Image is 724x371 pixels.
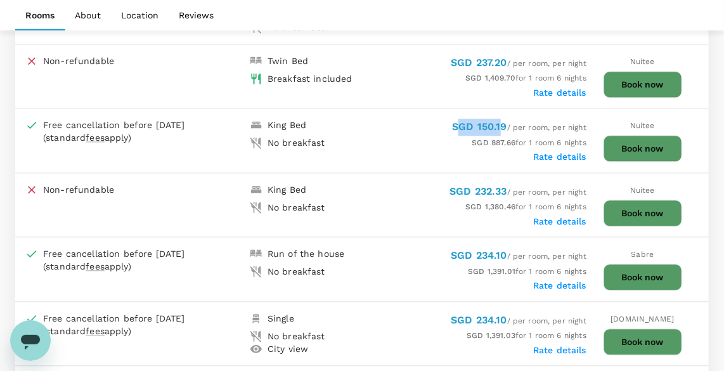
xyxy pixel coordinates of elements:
[451,56,507,68] span: SGD 237.20
[268,183,306,196] div: King Bed
[604,200,682,226] button: Book now
[268,55,308,67] div: Twin Bed
[43,55,114,67] p: Non-refundable
[250,312,262,325] img: single-bed-icon
[604,71,682,98] button: Book now
[467,331,515,340] span: SGD 1,391.03
[250,247,262,260] img: double-bed-icon
[465,74,586,82] span: for 1 room 6 nights
[86,326,105,336] span: fees
[268,119,306,131] div: King Bed
[43,312,250,337] div: Free cancellation before [DATE] (standard apply)
[268,136,325,149] div: No breakfast
[604,135,682,162] button: Book now
[630,57,655,66] span: Nuitee
[533,152,586,162] label: Rate details
[611,315,675,323] span: [DOMAIN_NAME]
[451,314,507,326] span: SGD 234.10
[75,9,101,22] p: About
[631,250,654,259] span: Sabre
[449,185,507,197] span: SGD 232.33
[468,267,515,276] span: SGD 1,391.01
[121,9,158,22] p: Location
[25,9,55,22] p: Rooms
[533,280,586,290] label: Rate details
[268,247,344,260] div: Run of the house
[630,121,655,130] span: Nuitee
[451,252,586,261] span: / per room, per night
[250,55,262,67] img: double-bed-icon
[449,188,586,197] span: / per room, per night
[451,249,507,261] span: SGD 234.10
[86,133,105,143] span: fees
[250,183,262,196] img: king-bed-icon
[604,264,682,290] button: Book now
[630,186,655,195] span: Nuitee
[465,202,586,211] span: for 1 room 6 nights
[467,331,586,340] span: for 1 room 6 nights
[472,138,586,147] span: for 1 room 6 nights
[10,320,51,361] iframe: Button to launch messaging window
[452,123,586,132] span: / per room, per night
[268,312,294,325] div: Single
[451,316,586,325] span: / per room, per night
[268,201,325,214] div: No breakfast
[179,9,214,22] p: Reviews
[472,138,516,147] span: SGD 887.66
[43,247,250,273] div: Free cancellation before [DATE] (standard apply)
[452,120,507,133] span: SGD 150.19
[86,261,105,271] span: fees
[533,88,586,98] label: Rate details
[468,267,586,276] span: for 1 room 6 nights
[268,330,325,342] div: No breakfast
[268,265,325,278] div: No breakfast
[268,342,308,355] div: City view
[268,72,352,85] div: Breakfast included
[250,119,262,131] img: king-bed-icon
[604,329,682,355] button: Book now
[533,216,586,226] label: Rate details
[465,74,515,82] span: SGD 1,409.70
[533,345,586,355] label: Rate details
[43,119,250,144] div: Free cancellation before [DATE] (standard apply)
[43,183,114,196] p: Non-refundable
[451,59,586,68] span: / per room, per night
[465,202,515,211] span: SGD 1,380.46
